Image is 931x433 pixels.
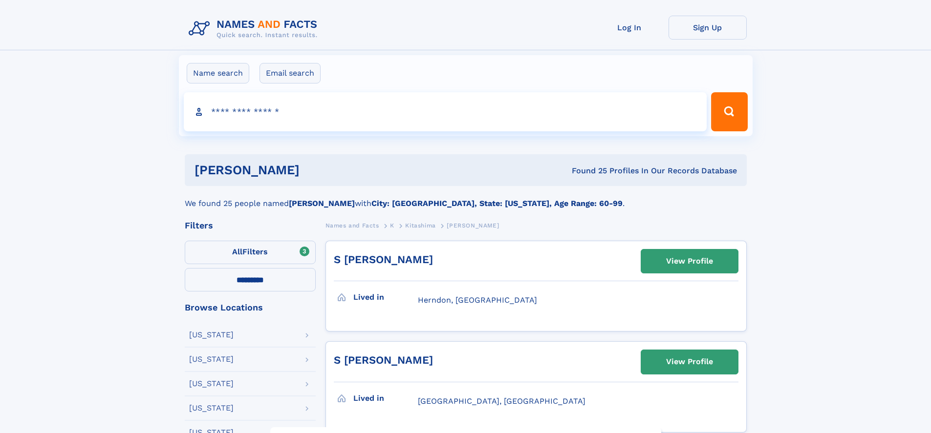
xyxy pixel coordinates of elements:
[189,331,234,339] div: [US_STATE]
[185,186,747,209] div: We found 25 people named with .
[260,63,321,83] label: Email search
[390,219,394,231] a: K
[590,16,669,40] a: Log In
[185,221,316,230] div: Filters
[189,404,234,412] div: [US_STATE]
[353,289,418,306] h3: Lived in
[711,92,747,131] button: Search Button
[669,16,747,40] a: Sign Up
[641,249,738,273] a: View Profile
[666,250,713,272] div: View Profile
[666,351,713,373] div: View Profile
[405,219,435,231] a: Kitashima
[325,219,379,231] a: Names and Facts
[185,241,316,264] label: Filters
[289,199,355,208] b: [PERSON_NAME]
[641,350,738,373] a: View Profile
[187,63,249,83] label: Name search
[371,199,623,208] b: City: [GEOGRAPHIC_DATA], State: [US_STATE], Age Range: 60-99
[405,222,435,229] span: Kitashima
[418,295,537,305] span: Herndon, [GEOGRAPHIC_DATA]
[185,303,316,312] div: Browse Locations
[353,390,418,407] h3: Lived in
[334,354,433,366] a: S [PERSON_NAME]
[184,92,707,131] input: search input
[390,222,394,229] span: K
[418,396,585,406] span: [GEOGRAPHIC_DATA], [GEOGRAPHIC_DATA]
[232,247,242,256] span: All
[435,165,737,176] div: Found 25 Profiles In Our Records Database
[195,164,436,176] h1: [PERSON_NAME]
[189,355,234,363] div: [US_STATE]
[185,16,325,42] img: Logo Names and Facts
[189,380,234,388] div: [US_STATE]
[334,253,433,266] a: S [PERSON_NAME]
[447,222,499,229] span: [PERSON_NAME]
